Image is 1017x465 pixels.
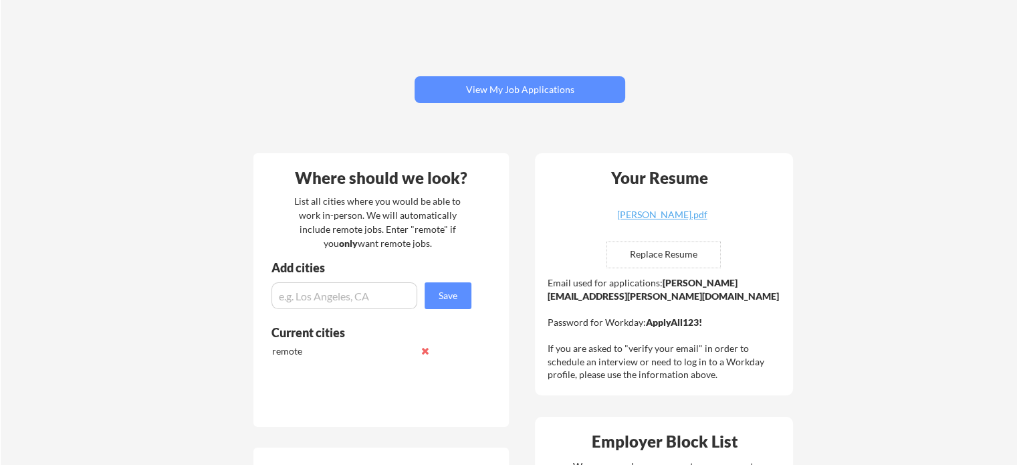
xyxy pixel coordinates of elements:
[338,238,357,249] strong: only
[593,170,725,186] div: Your Resume
[425,282,471,309] button: Save
[286,194,469,250] div: List all cities where you would be able to work in-person. We will automatically include remote j...
[646,316,702,328] strong: ApplyAll123!
[582,210,742,219] div: [PERSON_NAME].pdf
[257,170,505,186] div: Where should we look?
[271,262,475,274] div: Add cities
[540,434,789,450] div: Employer Block List
[272,345,413,358] div: remote
[582,210,742,231] a: [PERSON_NAME].pdf
[548,276,784,381] div: Email used for applications: Password for Workday: If you are asked to "verify your email" in ord...
[415,76,625,103] button: View My Job Applications
[271,327,457,339] div: Current cities
[271,282,417,309] input: e.g. Los Angeles, CA
[548,277,779,302] strong: [PERSON_NAME][EMAIL_ADDRESS][PERSON_NAME][DOMAIN_NAME]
